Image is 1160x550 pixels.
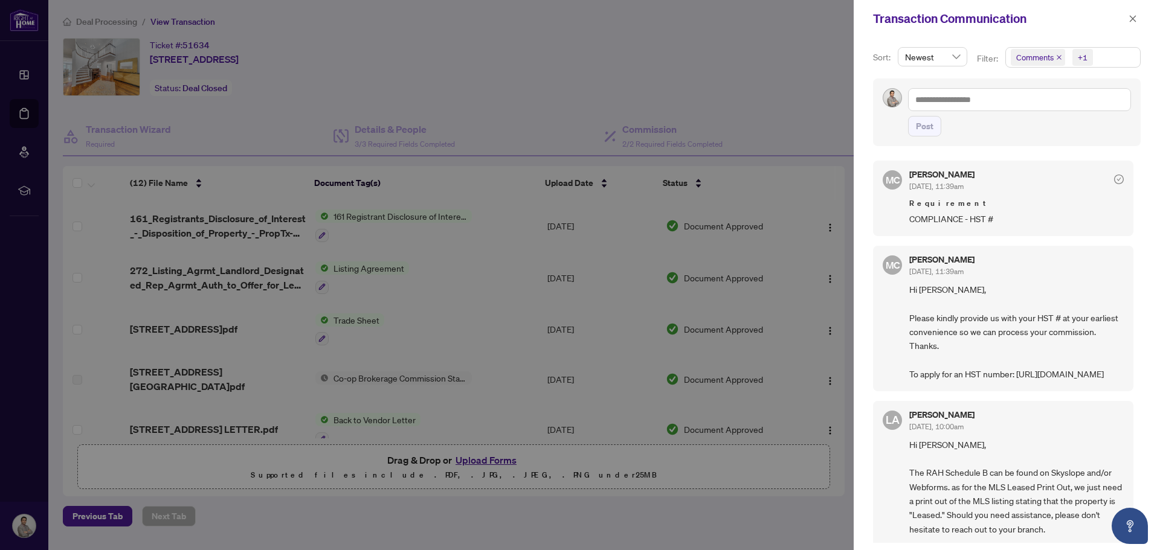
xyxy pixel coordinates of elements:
img: Profile Icon [883,89,901,107]
span: close [1129,14,1137,23]
span: Requirement [909,197,1124,209]
span: Comments [1011,49,1065,66]
span: [DATE], 11:39am [909,182,964,191]
span: close [1056,54,1062,60]
span: [DATE], 10:00am [909,422,964,431]
h5: [PERSON_NAME] [909,170,975,179]
span: [DATE], 11:39am [909,267,964,276]
h5: [PERSON_NAME] [909,255,975,264]
span: Hi [PERSON_NAME], Please kindly provide us with your HST # at your earliest convenience so we can... [909,283,1124,382]
span: MC [885,173,900,188]
span: MC [885,257,900,272]
span: LA [886,411,900,428]
p: Filter: [977,52,1000,65]
button: Open asap [1112,508,1148,544]
h5: [PERSON_NAME] [909,411,975,419]
div: +1 [1078,51,1087,63]
span: COMPLIANCE - HST # [909,212,1124,226]
span: Comments [1016,51,1054,63]
span: check-circle [1114,174,1124,184]
div: Transaction Communication [873,10,1125,28]
p: Sort: [873,51,893,64]
span: Newest [905,48,960,66]
button: Post [908,116,941,136]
